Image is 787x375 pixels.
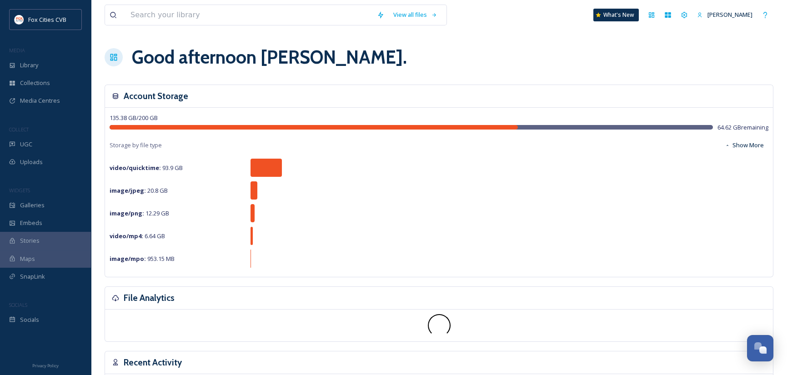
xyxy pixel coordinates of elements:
strong: image/jpeg : [110,186,146,195]
span: Galleries [20,201,45,210]
h3: File Analytics [124,291,175,305]
span: Maps [20,255,35,263]
span: Uploads [20,158,43,166]
strong: image/mpo : [110,255,146,263]
span: Fox Cities CVB [28,15,66,24]
button: Open Chat [747,335,773,361]
span: [PERSON_NAME] [707,10,752,19]
strong: video/mp4 : [110,232,143,240]
span: Library [20,61,38,70]
button: Show More [720,136,768,154]
span: 135.38 GB / 200 GB [110,114,158,122]
span: 93.9 GB [110,164,183,172]
input: Search your library [126,5,372,25]
span: SnapLink [20,272,45,281]
span: SOCIALS [9,301,27,308]
h3: Account Storage [124,90,188,103]
span: WIDGETS [9,187,30,194]
h3: Recent Activity [124,356,182,369]
img: images.png [15,15,24,24]
span: Storage by file type [110,141,162,150]
span: Stories [20,236,40,245]
a: View all files [389,6,442,24]
a: [PERSON_NAME] [692,6,757,24]
span: Embeds [20,219,42,227]
span: 6.64 GB [110,232,165,240]
span: UGC [20,140,32,149]
span: Collections [20,79,50,87]
a: Privacy Policy [32,360,59,370]
span: 12.29 GB [110,209,169,217]
span: 20.8 GB [110,186,168,195]
span: 953.15 MB [110,255,175,263]
span: COLLECT [9,126,29,133]
span: 64.62 GB remaining [717,123,768,132]
span: MEDIA [9,47,25,54]
a: What's New [593,9,639,21]
span: Socials [20,315,39,324]
h1: Good afternoon [PERSON_NAME] . [132,44,407,71]
strong: image/png : [110,209,144,217]
span: Media Centres [20,96,60,105]
span: Privacy Policy [32,363,59,369]
strong: video/quicktime : [110,164,161,172]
